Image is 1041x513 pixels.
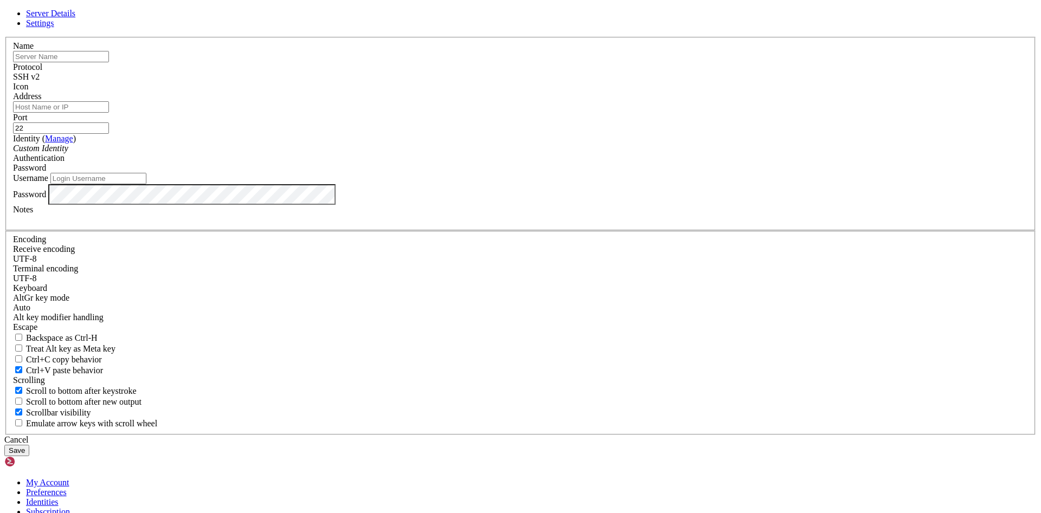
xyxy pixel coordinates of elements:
[13,163,1028,173] div: Password
[13,322,37,332] span: Escape
[13,375,45,385] label: Scrolling
[13,205,33,214] label: Notes
[13,386,137,395] label: Whether to scroll to the bottom on any keystroke.
[15,398,22,405] input: Scroll to bottom after new output
[13,82,28,91] label: Icon
[13,254,37,263] span: UTF-8
[4,445,29,456] button: Save
[4,435,1037,445] div: Cancel
[50,173,146,184] input: Login Username
[26,497,59,506] a: Identities
[13,113,28,122] label: Port
[13,322,1028,332] div: Escape
[13,189,46,198] label: Password
[13,144,68,153] i: Custom Identity
[13,333,98,342] label: If true, the backspace should send BS ('\x08', aka ^H). Otherwise the backspace key should send '...
[15,334,22,341] input: Backspace as Ctrl-H
[13,122,109,134] input: Port Number
[13,244,75,254] label: Set the expected encoding for data received from the host. If the encodings do not match, visual ...
[26,9,75,18] a: Server Details
[13,41,34,50] label: Name
[13,144,1028,153] div: Custom Identity
[15,419,22,426] input: Emulate arrow keys with scroll wheel
[13,101,109,113] input: Host Name or IP
[13,153,65,163] label: Authentication
[26,419,157,428] span: Emulate arrow keys with scroll wheel
[13,283,47,293] label: Keyboard
[13,72,40,81] span: SSH v2
[15,366,22,373] input: Ctrl+V paste behavior
[13,274,1028,283] div: UTF-8
[13,92,41,101] label: Address
[13,235,46,244] label: Encoding
[26,333,98,342] span: Backspace as Ctrl-H
[13,62,42,72] label: Protocol
[26,408,91,417] span: Scrollbar visibility
[13,72,1028,82] div: SSH v2
[15,387,22,394] input: Scroll to bottom after keystroke
[26,366,103,375] span: Ctrl+V paste behavior
[26,397,142,406] span: Scroll to bottom after new output
[26,344,115,353] span: Treat Alt key as Meta key
[13,254,1028,264] div: UTF-8
[15,355,22,362] input: Ctrl+C copy behavior
[13,408,91,417] label: The vertical scrollbar mode.
[13,264,78,273] label: The default terminal encoding. ISO-2022 enables character map translations (like graphics maps). ...
[13,313,104,322] label: Controls how the Alt key is handled. Escape: Send an ESC prefix. 8-Bit: Add 128 to the typed char...
[45,134,73,143] a: Manage
[13,303,30,312] span: Auto
[13,51,109,62] input: Server Name
[42,134,76,143] span: ( )
[13,274,37,283] span: UTF-8
[13,134,76,143] label: Identity
[13,163,46,172] span: Password
[13,303,1028,313] div: Auto
[13,293,69,302] label: Set the expected encoding for data received from the host. If the encodings do not match, visual ...
[26,478,69,487] a: My Account
[4,456,67,467] img: Shellngn
[13,173,48,183] label: Username
[13,366,103,375] label: Ctrl+V pastes if true, sends ^V to host if false. Ctrl+Shift+V sends ^V to host if true, pastes i...
[15,408,22,415] input: Scrollbar visibility
[13,419,157,428] label: When using the alternative screen buffer, and DECCKM (Application Cursor Keys) is active, mouse w...
[26,18,54,28] a: Settings
[26,355,102,364] span: Ctrl+C copy behavior
[13,355,102,364] label: Ctrl-C copies if true, send ^C to host if false. Ctrl-Shift-C sends ^C to host if true, copies if...
[13,344,115,353] label: Whether the Alt key acts as a Meta key or as a distinct Alt key.
[26,488,67,497] a: Preferences
[13,397,142,406] label: Scroll to bottom after new output.
[26,386,137,395] span: Scroll to bottom after keystroke
[15,345,22,352] input: Treat Alt key as Meta key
